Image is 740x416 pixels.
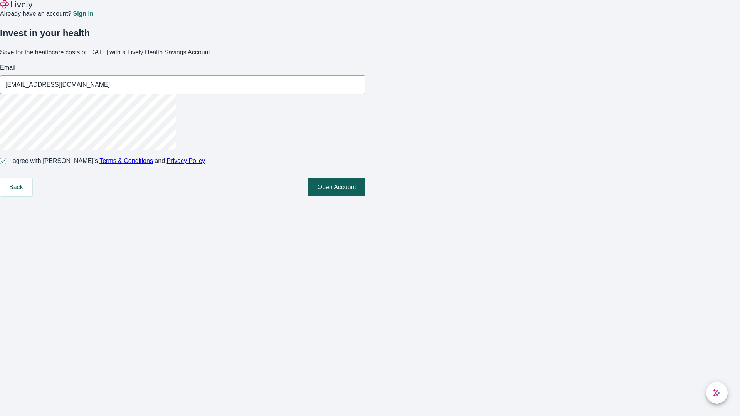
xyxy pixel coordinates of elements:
button: chat [706,382,728,404]
span: I agree with [PERSON_NAME]’s and [9,156,205,166]
a: Terms & Conditions [99,158,153,164]
svg: Lively AI Assistant [713,389,721,397]
button: Open Account [308,178,365,196]
a: Privacy Policy [167,158,205,164]
a: Sign in [73,11,93,17]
